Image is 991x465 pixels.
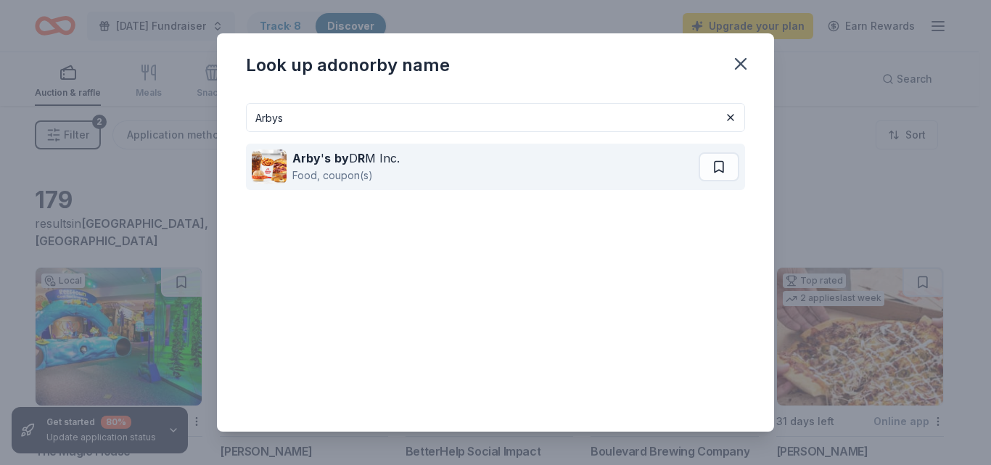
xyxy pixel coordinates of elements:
[252,149,287,184] img: Image for Arby's by DRM Inc.
[246,54,450,77] div: Look up a donor by name
[324,151,331,165] strong: s
[358,151,365,165] strong: R
[246,103,745,132] input: Search
[292,167,400,184] div: Food, coupon(s)
[292,151,321,165] strong: Arby
[334,151,349,165] strong: by
[292,149,400,167] div: ' D M Inc.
